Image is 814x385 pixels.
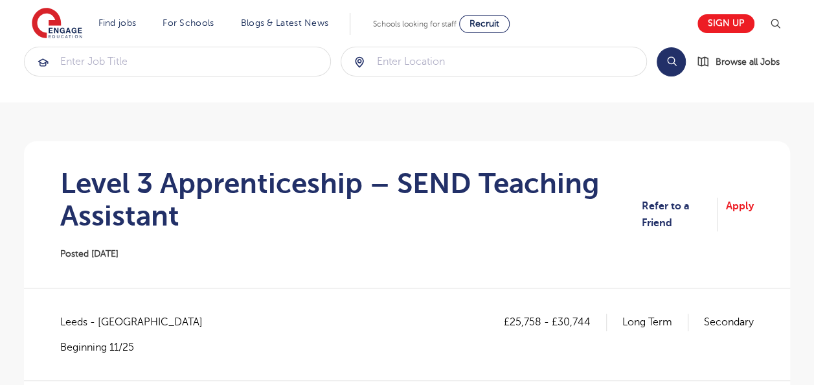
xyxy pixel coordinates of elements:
[716,54,780,69] span: Browse all Jobs
[241,18,329,28] a: Blogs & Latest News
[504,314,607,331] p: £25,758 - £30,744
[373,19,457,29] span: Schools looking for staff
[25,47,330,76] input: Submit
[341,47,647,76] input: Submit
[697,14,754,33] a: Sign up
[459,15,510,33] a: Recruit
[696,54,790,69] a: Browse all Jobs
[60,249,119,259] span: Posted [DATE]
[60,340,216,355] p: Beginning 11/25
[341,47,648,76] div: Submit
[704,314,754,331] p: Secondary
[726,198,754,232] a: Apply
[32,8,82,40] img: Engage Education
[60,167,642,232] h1: Level 3 Apprenticeship – SEND Teaching Assistant
[622,314,688,331] p: Long Term
[98,18,137,28] a: Find jobs
[642,198,718,232] a: Refer to a Friend
[163,18,214,28] a: For Schools
[657,47,686,76] button: Search
[469,19,499,29] span: Recruit
[60,314,216,331] span: Leeds - [GEOGRAPHIC_DATA]
[24,47,331,76] div: Submit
